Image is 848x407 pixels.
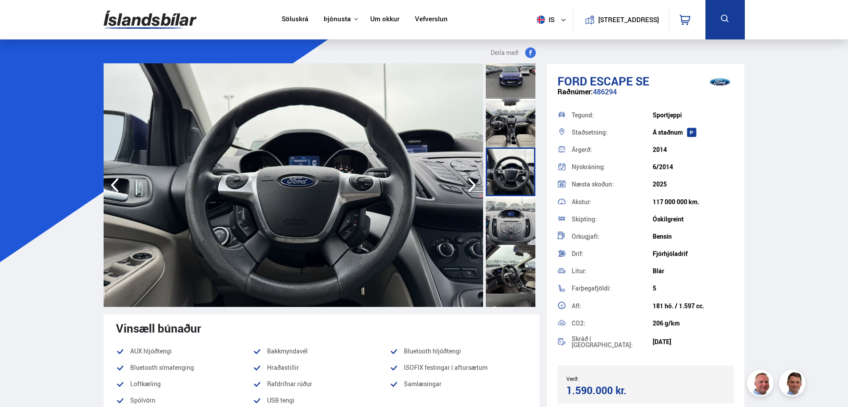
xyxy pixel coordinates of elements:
[653,233,734,240] div: Bensín
[572,303,653,309] div: Afl:
[653,216,734,223] div: Óskilgreint
[537,16,545,24] img: svg+xml;base64,PHN2ZyB4bWxucz0iaHR0cDovL3d3dy53My5vcmcvMjAwMC9zdmciIHdpZHRoPSI1MTIiIGhlaWdodD0iNT...
[572,285,653,291] div: Farþegafjöldi:
[572,320,653,326] div: CO2:
[558,87,593,97] span: Raðnúmer:
[390,379,527,389] li: Samlæsingar
[702,68,738,96] img: brand logo
[653,250,734,257] div: Fjórhjóladrif
[653,198,734,205] div: 117 000 000 km.
[566,384,643,396] div: 1.590.000 kr.
[653,181,734,188] div: 2025
[572,112,653,118] div: Tegund:
[653,320,734,327] div: 206 g/km
[390,362,527,373] li: ISOFIX festingar í aftursætum
[748,371,775,398] img: siFngHWaQ9KaOqBr.png
[390,346,527,357] li: Bluetooth hljóðtengi
[578,7,664,32] a: [STREET_ADDRESS]
[558,73,587,89] span: Ford
[653,302,734,310] div: 181 hö. / 1.597 cc.
[116,346,253,357] li: AUX hljóðtengi
[491,47,520,58] span: Deila með:
[572,199,653,205] div: Akstur:
[116,379,253,389] li: Loftkæling
[572,147,653,153] div: Árgerð:
[780,371,807,398] img: FbJEzSuNWCJXmdc-.webp
[7,4,34,30] button: Opna LiveChat spjallviðmót
[116,395,253,406] li: Spólvörn
[566,376,646,382] div: Verð:
[415,15,448,24] a: Vefverslun
[653,285,734,292] div: 5
[253,346,390,357] li: Bakkmyndavél
[572,251,653,257] div: Drif:
[104,5,197,34] img: G0Ugv5HjCgRt.svg
[533,7,573,33] button: is
[572,164,653,170] div: Nýskráning:
[653,129,734,136] div: Á staðnum
[572,336,653,348] div: Skráð í [GEOGRAPHIC_DATA]:
[572,233,653,240] div: Orkugjafi:
[572,181,653,187] div: Næsta skoðun:
[653,338,734,345] div: [DATE]
[572,129,653,136] div: Staðsetning:
[572,268,653,274] div: Litur:
[253,362,390,373] li: Hraðastillir
[282,15,308,24] a: Söluskrá
[653,146,734,153] div: 2014
[370,15,399,24] a: Um okkur
[116,362,253,373] li: Bluetooth símatenging
[653,267,734,275] div: Blár
[487,47,539,58] button: Deila með:
[653,163,734,171] div: 6/2014
[253,379,390,389] li: Rafdrifnar rúður
[104,63,483,307] img: 3648600.jpeg
[116,322,527,335] div: Vinsæll búnaður
[558,88,734,105] div: 486294
[572,216,653,222] div: Skipting:
[602,16,656,23] button: [STREET_ADDRESS]
[590,73,649,89] span: Escape SE
[324,15,351,23] button: Þjónusta
[533,16,555,24] span: is
[653,112,734,119] div: Sportjeppi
